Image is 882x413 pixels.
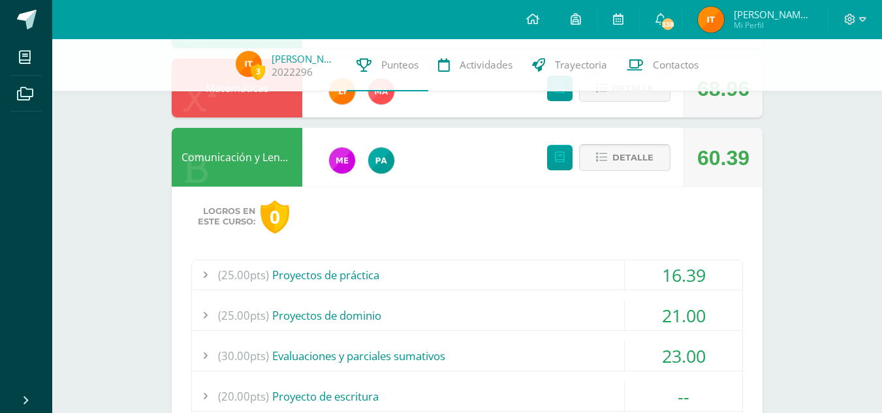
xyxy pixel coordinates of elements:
div: 0 [260,200,289,234]
img: 2e9751886809ccb131ccb14e8002cfd8.png [698,7,724,33]
div: Proyecto de escritura [192,382,742,411]
span: Punteos [381,58,418,72]
span: Actividades [460,58,512,72]
div: Proyectos de práctica [192,260,742,290]
span: (25.00pts) [218,260,269,290]
img: 53dbe22d98c82c2b31f74347440a2e81.png [368,147,394,174]
span: Contactos [653,58,699,72]
span: Detalle [612,145,654,170]
span: (25.00pts) [218,301,269,330]
div: 23.00 [625,341,742,371]
div: Comunicación y Lenguaje [172,128,302,187]
a: [PERSON_NAME] [272,52,337,65]
span: Mi Perfil [734,20,812,31]
span: (20.00pts) [218,382,269,411]
a: Trayectoria [522,39,617,91]
div: 16.39 [625,260,742,290]
button: Detalle [579,144,670,171]
a: Actividades [428,39,522,91]
span: [PERSON_NAME] [PERSON_NAME] [734,8,812,21]
a: Punteos [347,39,428,91]
div: 60.39 [697,129,749,187]
span: Logros en este curso: [198,206,255,227]
a: Contactos [617,39,708,91]
a: 2022296 [272,65,313,79]
div: -- [625,382,742,411]
span: 338 [661,17,675,31]
img: 2e9751886809ccb131ccb14e8002cfd8.png [236,51,262,77]
span: (30.00pts) [218,341,269,371]
span: 3 [251,63,265,80]
div: 21.00 [625,301,742,330]
div: Proyectos de dominio [192,301,742,330]
img: 498c526042e7dcf1c615ebb741a80315.png [329,147,355,174]
div: Evaluaciones y parciales sumativos [192,341,742,371]
span: Trayectoria [555,58,607,72]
